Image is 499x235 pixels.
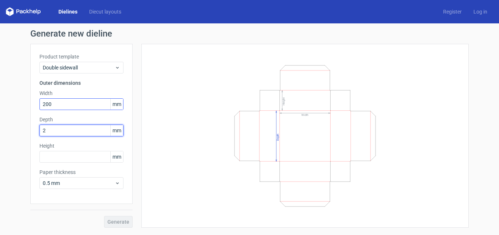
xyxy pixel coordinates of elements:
span: 0.5 mm [43,179,115,187]
a: Dielines [53,8,83,15]
label: Paper thickness [39,168,123,176]
h3: Outer dimensions [39,79,123,87]
span: Double sidewall [43,64,115,71]
text: Width [301,113,308,117]
label: Depth [39,116,123,123]
label: Product template [39,53,123,60]
h1: Generate new dieline [30,29,469,38]
a: Log in [468,8,493,15]
text: Height [282,97,285,105]
a: Diecut layouts [83,8,127,15]
label: Height [39,142,123,149]
span: mm [110,125,123,136]
label: Width [39,90,123,97]
text: Depth [276,133,279,140]
a: Register [437,8,468,15]
span: mm [110,99,123,110]
span: mm [110,151,123,162]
